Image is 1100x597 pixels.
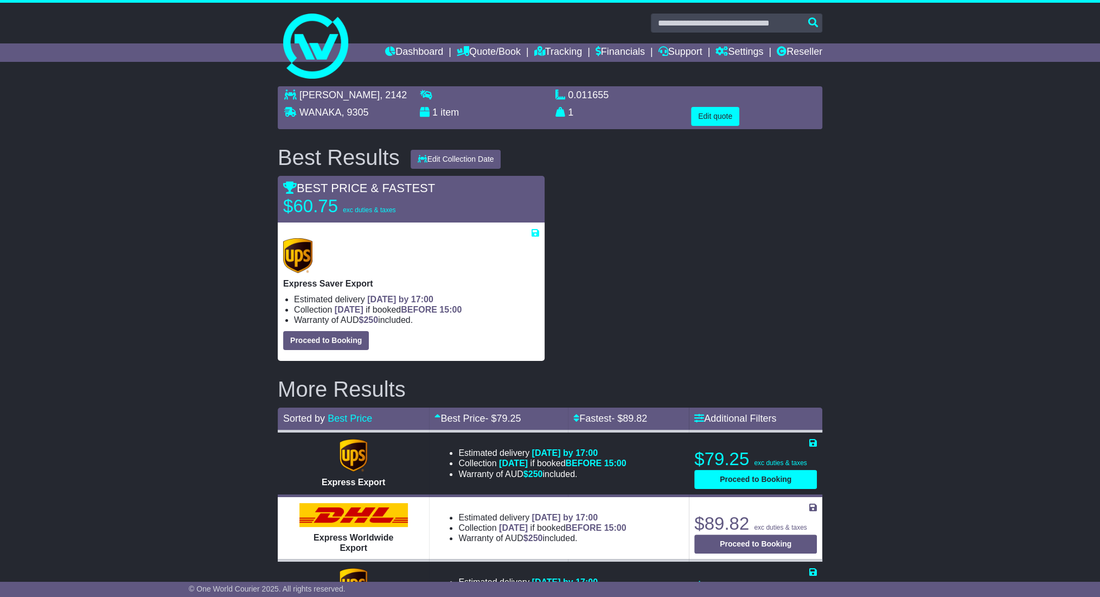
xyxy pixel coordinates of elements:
span: Express Export [322,478,385,487]
li: Estimated delivery [458,448,626,458]
img: UPS (new): Express Saver Export [283,238,312,273]
span: $ [359,315,378,325]
li: Estimated delivery [458,512,626,523]
span: 89.82 [623,413,647,424]
span: 250 [528,534,543,543]
span: $ [523,534,543,543]
li: Warranty of AUD included. [294,315,539,325]
div: Best Results [272,145,405,169]
span: [PERSON_NAME] [299,90,380,100]
span: 15:00 [604,459,626,468]
span: , 2142 [380,90,407,100]
span: 0.011655 [568,90,609,100]
p: $89.82 [694,513,817,535]
span: 79.25 [496,413,521,424]
button: Edit Collection Date [411,150,501,169]
span: 1 [568,107,573,118]
span: exc duties & taxes [754,524,807,531]
span: BEFORE [565,459,602,468]
a: Additional Filters [694,413,776,424]
span: 15:00 [604,523,626,532]
img: DHL: Express Worldwide Export [299,503,408,527]
span: [DATE] by 17:00 [532,577,598,587]
span: [DATE] [335,305,363,314]
span: BEST PRICE & FASTEST [283,181,435,195]
span: if booked [335,305,462,314]
span: © One World Courier 2025. All rights reserved. [189,585,346,593]
li: Collection [294,304,539,315]
li: Estimated delivery [294,294,539,304]
a: Tracking [534,43,582,62]
span: [DATE] [499,523,528,532]
span: [DATE] [499,459,528,468]
span: [DATE] by 17:00 [532,448,598,458]
a: Financials [596,43,645,62]
span: if booked [499,523,626,532]
li: Collection [458,458,626,468]
li: Collection [458,523,626,533]
a: Best Price [328,413,372,424]
span: 15:00 [439,305,462,314]
p: $60.75 [283,195,419,217]
span: if booked [499,459,626,468]
span: 1 [432,107,438,118]
span: [DATE] by 17:00 [532,513,598,522]
a: Fastest- $89.82 [573,413,647,424]
span: - $ [485,413,521,424]
span: - $ [611,413,647,424]
span: exc duties & taxes [754,459,807,467]
button: Edit quote [691,107,739,126]
img: UPS (new): Express Export [340,439,367,472]
li: Warranty of AUD included. [458,533,626,543]
span: $ [523,469,543,479]
span: BEFORE [565,523,602,532]
span: WANAKA [299,107,341,118]
a: Quote/Book [457,43,521,62]
span: Sorted by [283,413,325,424]
span: item [440,107,459,118]
a: Settings [715,43,763,62]
a: Reseller [777,43,822,62]
button: Proceed to Booking [283,331,369,350]
button: Proceed to Booking [694,535,817,554]
button: Proceed to Booking [694,470,817,489]
li: Estimated delivery [458,577,626,587]
span: exc duties & taxes [343,206,395,214]
h2: More Results [278,377,822,401]
a: Best Price- $79.25 [434,413,521,424]
span: 250 [528,469,543,479]
span: [DATE] by 17:00 [367,295,433,304]
li: Warranty of AUD included. [458,469,626,479]
p: Express Saver Export [283,278,539,289]
span: 250 [363,315,378,325]
span: , 9305 [341,107,368,118]
span: Express Worldwide Export [314,533,393,552]
span: BEFORE [401,305,437,314]
a: Support [658,43,702,62]
p: $79.25 [694,448,817,470]
a: Dashboard [385,43,443,62]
